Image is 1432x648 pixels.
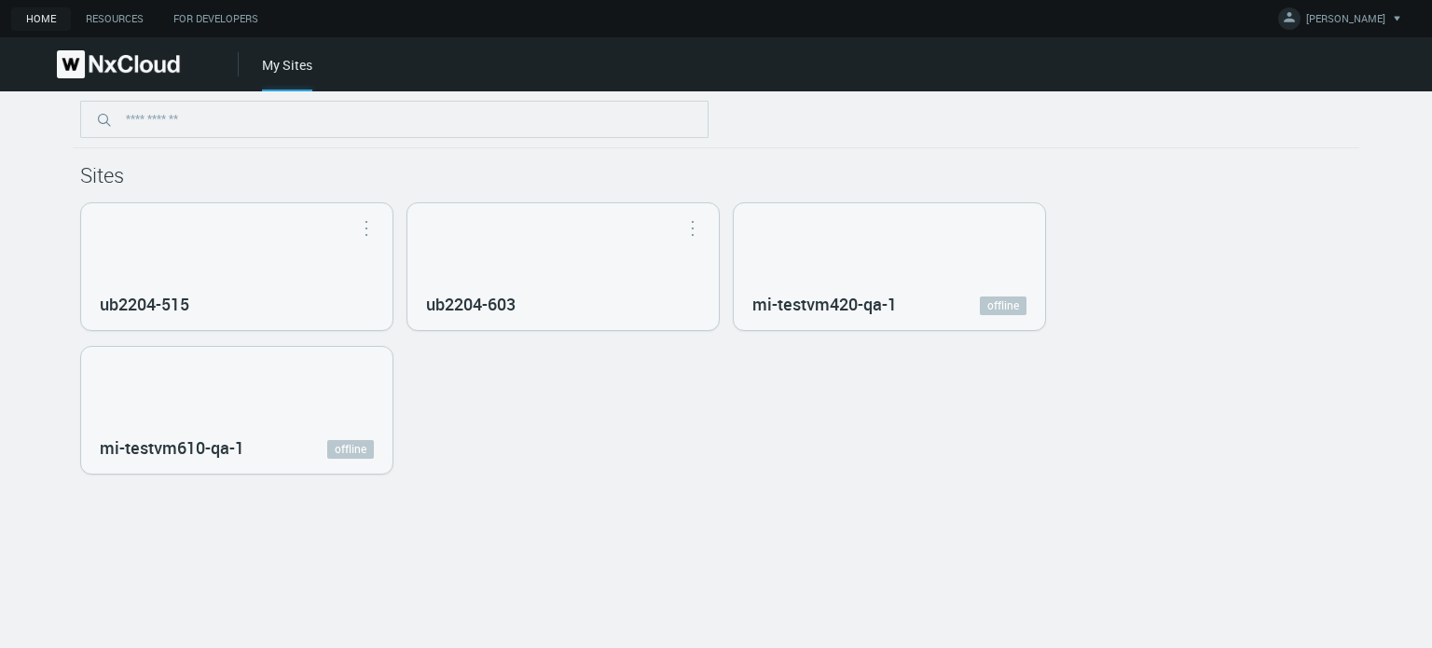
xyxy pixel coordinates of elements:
nx-search-highlight: ub2204-515 [100,293,189,315]
a: Resources [71,7,158,31]
span: [PERSON_NAME] [1306,11,1385,33]
img: Nx Cloud logo [57,50,180,78]
a: offline [980,296,1026,315]
nx-search-highlight: mi-testvm420-qa-1 [752,293,897,315]
div: My Sites [262,55,312,91]
span: Sites [80,161,124,188]
a: Home [11,7,71,31]
a: For Developers [158,7,273,31]
nx-search-highlight: ub2204-603 [426,293,516,315]
nx-search-highlight: mi-testvm610-qa-1 [100,436,244,459]
a: offline [327,440,374,459]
